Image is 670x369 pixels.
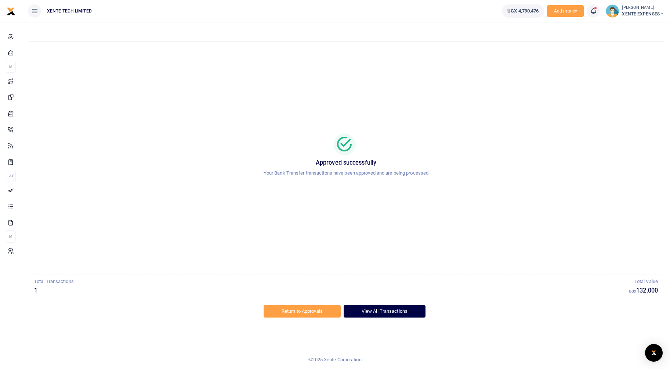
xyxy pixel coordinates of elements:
a: UGX 4,790,476 [502,4,544,18]
span: UGX 4,790,476 [507,7,539,15]
div: Open Intercom Messenger [645,344,663,362]
a: Add money [547,8,584,13]
li: Wallet ballance [499,4,547,18]
small: [PERSON_NAME] [622,5,664,11]
p: Total Transactions [34,278,629,286]
img: logo-small [7,7,15,16]
a: View All Transactions [344,305,425,318]
span: XENTE EXPENSES [622,11,664,17]
h5: 132,000 [629,287,658,294]
small: UGX [629,289,636,293]
p: Your Bank Transfer transactions have been approved and are being processed [37,169,655,177]
li: Toup your wallet [547,5,584,17]
li: Ac [6,170,16,182]
span: XENTE TECH LIMITED [44,8,95,14]
img: profile-user [606,4,619,18]
span: Add money [547,5,584,17]
a: logo-small logo-large logo-large [7,8,15,14]
li: M [6,230,16,243]
a: Return to Approvals [264,305,341,318]
p: Total Value [629,278,658,286]
h5: Approved successfully [37,159,655,166]
h5: 1 [34,287,629,294]
a: profile-user [PERSON_NAME] XENTE EXPENSES [606,4,664,18]
li: M [6,61,16,73]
